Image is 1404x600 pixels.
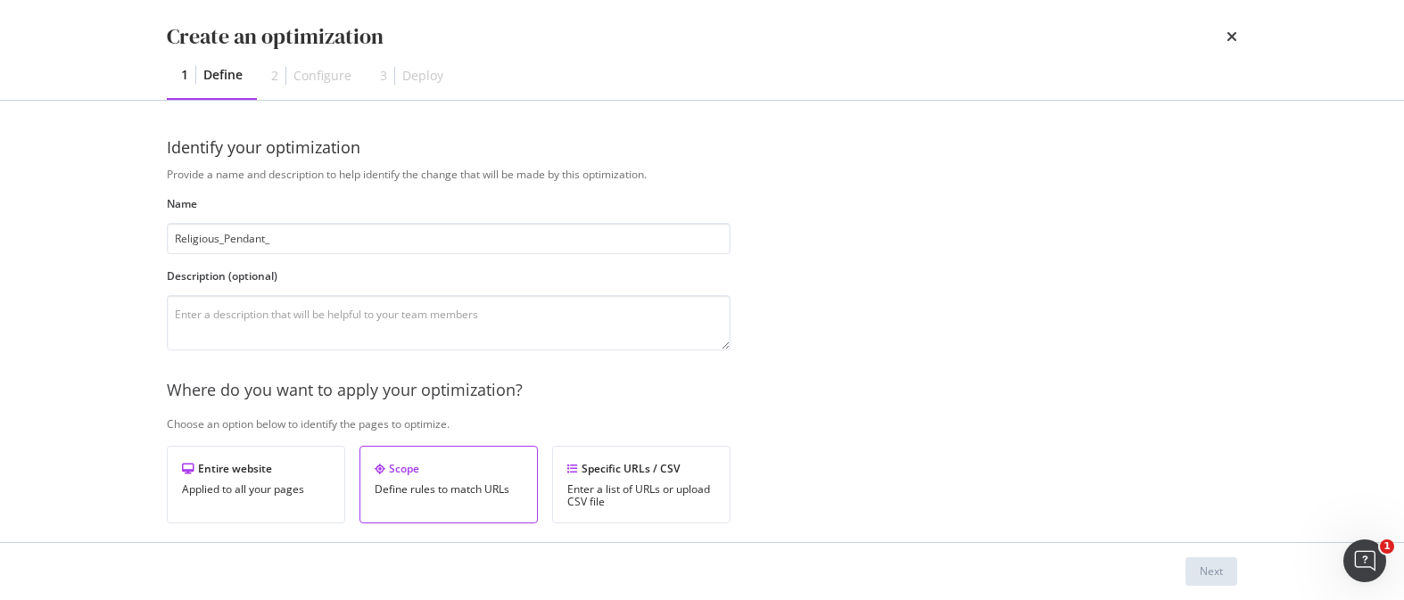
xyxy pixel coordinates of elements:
[1226,21,1237,52] div: times
[1380,539,1394,554] span: 1
[293,67,351,85] div: Configure
[1200,563,1223,579] div: Next
[182,461,330,476] div: Entire website
[167,223,731,254] input: Enter an optimization name to easily find it back
[167,167,1326,182] div: Provide a name and description to help identify the change that will be made by this optimization.
[375,483,523,496] div: Define rules to match URLs
[167,379,1326,402] div: Where do you want to apply your optimization?
[182,483,330,496] div: Applied to all your pages
[567,461,715,476] div: Specific URLs / CSV
[167,136,1237,160] div: Identify your optimization
[181,66,188,84] div: 1
[167,21,384,52] div: Create an optimization
[1185,557,1237,586] button: Next
[1343,539,1386,582] iframe: Intercom live chat
[271,67,278,85] div: 2
[380,67,387,85] div: 3
[567,483,715,508] div: Enter a list of URLs or upload CSV file
[167,268,731,284] label: Description (optional)
[167,416,1326,432] div: Choose an option below to identify the pages to optimize.
[203,66,243,84] div: Define
[375,461,523,476] div: Scope
[167,196,731,211] label: Name
[402,67,443,85] div: Deploy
